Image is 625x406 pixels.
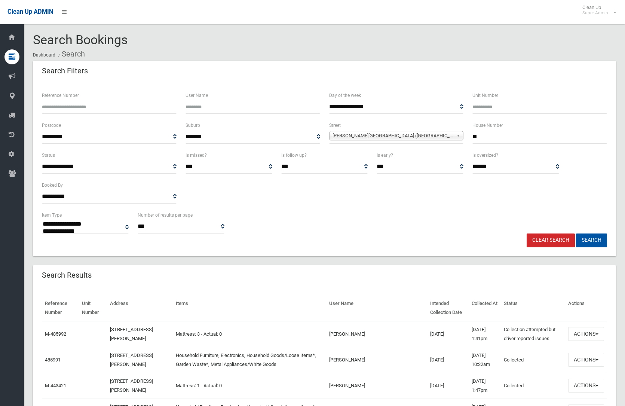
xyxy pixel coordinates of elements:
button: Actions [568,327,604,341]
td: Mattress: 1 - Actual: 0 [173,373,326,399]
label: Day of the week [329,91,361,100]
button: Actions [568,379,604,393]
a: [STREET_ADDRESS][PERSON_NAME] [110,327,153,341]
th: Reference Number [42,295,79,321]
a: Dashboard [33,52,55,58]
td: Collected [501,347,565,373]
td: [DATE] [427,321,469,347]
td: [DATE] [427,373,469,399]
label: Street [329,121,341,129]
a: M-443421 [45,383,66,388]
label: Suburb [186,121,200,129]
span: Search Bookings [33,32,128,47]
a: 485991 [45,357,61,363]
a: [STREET_ADDRESS][PERSON_NAME] [110,352,153,367]
label: Booked By [42,181,63,189]
a: Clear Search [527,233,575,247]
td: [PERSON_NAME] [326,373,427,399]
label: House Number [472,121,503,129]
a: M-485992 [45,331,66,337]
label: Status [42,151,55,159]
label: Is oversized? [472,151,498,159]
label: Reference Number [42,91,79,100]
li: Search [56,47,85,61]
a: [STREET_ADDRESS][PERSON_NAME] [110,378,153,393]
th: Items [173,295,326,321]
button: Actions [568,353,604,367]
small: Super Admin [582,10,608,16]
label: Number of results per page [138,211,193,219]
header: Search Results [33,268,101,283]
td: [PERSON_NAME] [326,347,427,373]
label: Is missed? [186,151,207,159]
th: Intended Collection Date [427,295,469,321]
td: Collected [501,373,565,399]
label: Item Type [42,211,62,219]
label: User Name [186,91,208,100]
th: Collected At [469,295,501,321]
label: Is follow up? [281,151,307,159]
td: [DATE] 1:41pm [469,321,501,347]
th: User Name [326,295,427,321]
td: Mattress: 3 - Actual: 0 [173,321,326,347]
header: Search Filters [33,64,97,78]
button: Search [576,233,607,247]
th: Address [107,295,173,321]
td: [DATE] [427,347,469,373]
span: Clean Up ADMIN [7,8,53,15]
td: [PERSON_NAME] [326,321,427,347]
td: Household Furniture, Electronics, Household Goods/Loose Items*, Garden Waste*, Metal Appliances/W... [173,347,326,373]
th: Unit Number [79,295,107,321]
span: Clean Up [579,4,616,16]
td: [DATE] 10:32am [469,347,501,373]
td: [DATE] 1:47pm [469,373,501,399]
td: Collection attempted but driver reported issues [501,321,565,347]
th: Status [501,295,565,321]
label: Unit Number [472,91,498,100]
span: [PERSON_NAME][GEOGRAPHIC_DATA] ([GEOGRAPHIC_DATA]) [333,131,454,140]
label: Is early? [377,151,393,159]
th: Actions [565,295,607,321]
label: Postcode [42,121,61,129]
